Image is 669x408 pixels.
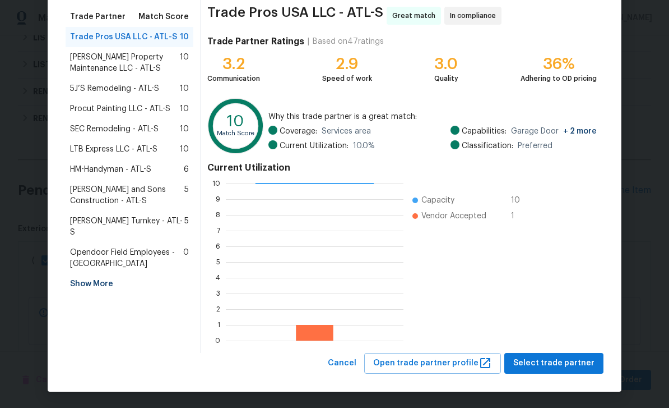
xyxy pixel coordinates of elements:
span: Classification: [462,140,513,152]
h4: Current Utilization [207,162,597,173]
span: 10 [180,144,189,155]
span: [PERSON_NAME] Property Maintenance LLC - ATL-S [70,52,180,74]
span: Trade Partner [70,11,126,22]
span: 5J’S Remodeling - ATL-S [70,83,159,94]
span: LTB Express LLC - ATL-S [70,144,157,155]
span: [PERSON_NAME] Turnkey - ATL-S [70,216,184,238]
span: Current Utilization: [280,140,349,152]
div: Speed of work [322,73,372,84]
div: Communication [207,73,260,84]
div: 36% [521,58,597,70]
span: Match Score [138,11,189,22]
div: | [304,36,313,47]
button: Select trade partner [504,353,603,374]
span: 10 [511,195,529,206]
text: 0 [215,337,220,344]
text: 9 [216,196,220,203]
span: Select trade partner [513,356,594,370]
span: HM-Handyman - ATL-S [70,164,151,175]
span: Opendoor Field Employees - [GEOGRAPHIC_DATA] [70,247,183,269]
text: 1 [217,322,220,328]
div: Quality [434,73,458,84]
text: 5 [216,259,220,265]
span: Capabilities: [462,126,507,137]
span: [PERSON_NAME] and Sons Construction - ATL-S [70,184,184,207]
text: 2 [216,306,220,313]
span: 10 [180,123,189,135]
span: Open trade partner profile [373,356,492,370]
span: Services area [322,126,371,137]
span: 10.0 % [353,140,375,152]
div: 3.2 [207,58,260,70]
div: 3.0 [434,58,458,70]
span: Vendor Accepted [421,210,486,222]
span: Capacity [421,195,454,206]
span: Great match [392,10,440,21]
span: Garage Door [511,126,597,137]
text: 10 [227,113,244,129]
text: Match Score [217,130,254,136]
span: Why this trade partner is a great match: [268,111,597,122]
text: 8 [216,212,220,218]
text: 3 [216,290,220,297]
span: + 2 more [563,127,597,135]
h4: Trade Partner Ratings [207,36,304,47]
button: Cancel [323,353,361,374]
span: 6 [184,164,189,175]
span: 10 [180,52,189,74]
span: Coverage: [280,126,317,137]
span: In compliance [450,10,500,21]
span: 1 [511,210,529,222]
span: Preferred [518,140,552,152]
div: 2.9 [322,58,372,70]
text: 6 [216,243,220,250]
text: 10 [212,180,220,187]
text: 7 [217,227,220,234]
span: SEC Remodeling - ATL-S [70,123,159,135]
span: 10 [180,31,189,43]
span: 10 [180,83,189,94]
div: Based on 47 ratings [313,36,384,47]
span: Trade Pros USA LLC - ATL-S [207,7,383,25]
span: 5 [184,184,189,207]
span: Cancel [328,356,356,370]
div: Adhering to OD pricing [521,73,597,84]
span: 0 [183,247,189,269]
span: 5 [184,216,189,238]
span: Procut Painting LLC - ATL-S [70,103,170,114]
text: 4 [216,274,220,281]
button: Open trade partner profile [364,353,501,374]
span: Trade Pros USA LLC - ATL-S [70,31,177,43]
span: 10 [180,103,189,114]
div: Show More [66,274,193,294]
